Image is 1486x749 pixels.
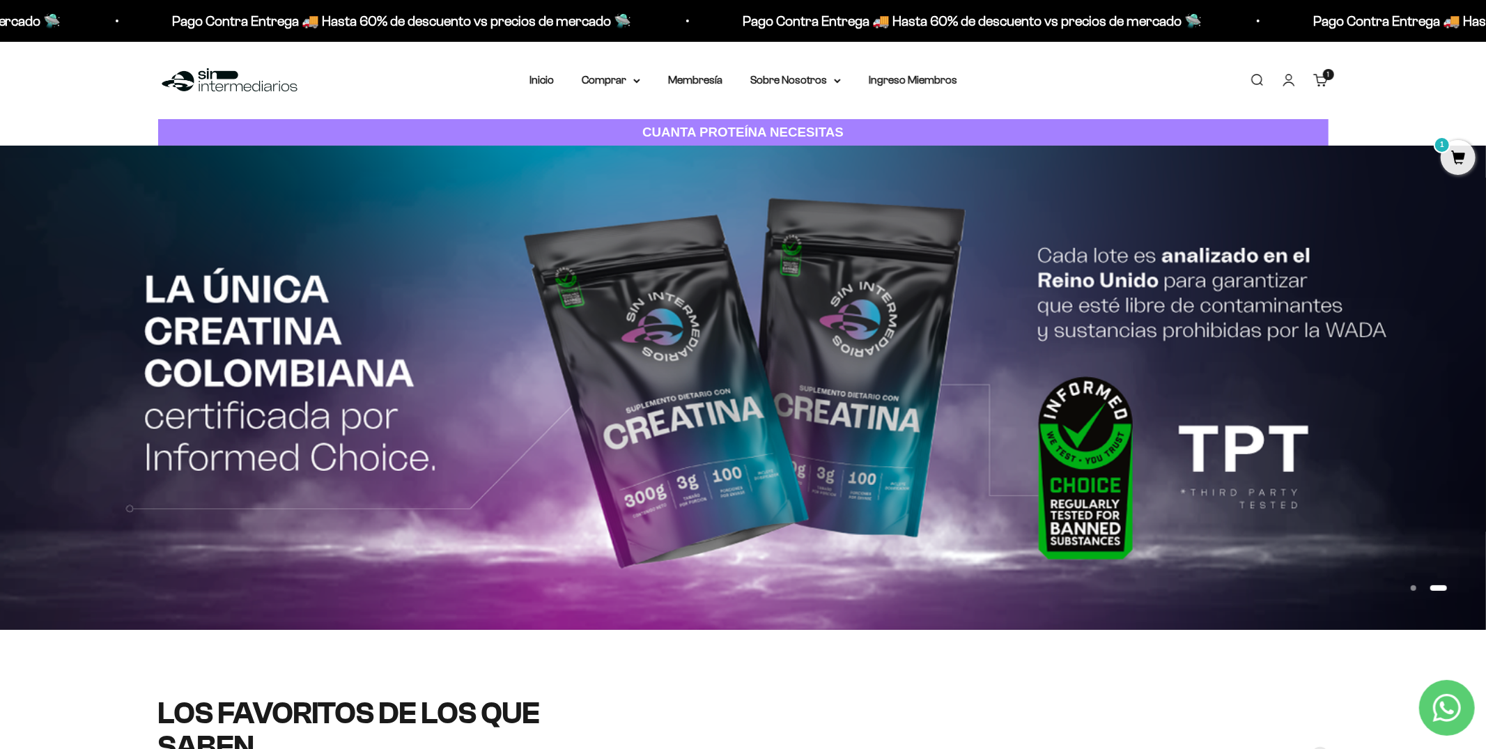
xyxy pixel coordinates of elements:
[642,125,844,139] strong: CUANTA PROTEÍNA NECESITAS
[158,119,1329,146] a: CUANTA PROTEÍNA NECESITAS
[1327,71,1329,78] span: 1
[1434,137,1450,153] mark: 1
[1441,151,1476,167] a: 1
[869,74,957,86] a: Ingreso Miembros
[565,10,1024,32] p: Pago Contra Entrega 🚚 Hasta 60% de descuento vs precios de mercado 🛸
[582,71,640,89] summary: Comprar
[668,74,722,86] a: Membresía
[529,74,554,86] a: Inicio
[750,71,841,89] summary: Sobre Nosotros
